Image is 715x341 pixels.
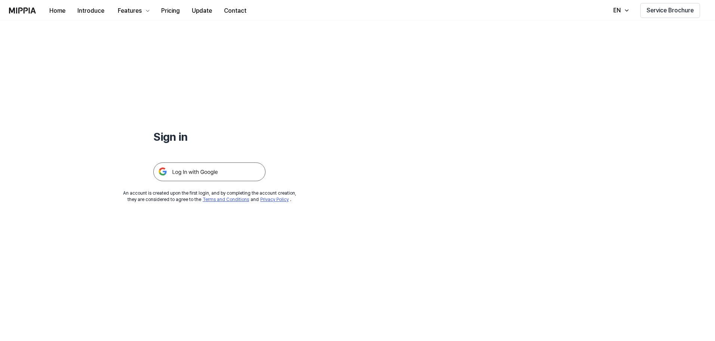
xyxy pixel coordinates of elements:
img: logo [9,7,36,13]
a: Update [186,0,218,21]
button: EN [606,3,634,18]
div: EN [612,6,622,15]
button: Home [43,3,71,18]
button: Features [110,3,155,18]
a: Privacy Policy [260,197,289,202]
button: Introduce [71,3,110,18]
button: Service Brochure [640,3,700,18]
button: Update [186,3,218,18]
h1: Sign in [153,129,266,144]
img: 구글 로그인 버튼 [153,162,266,181]
button: Contact [218,3,252,18]
button: Pricing [155,3,186,18]
div: Features [116,6,143,15]
div: An account is created upon the first login, and by completing the account creation, they are cons... [123,190,296,203]
a: Terms and Conditions [203,197,249,202]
